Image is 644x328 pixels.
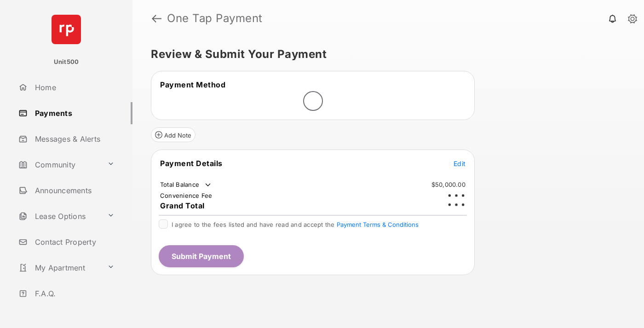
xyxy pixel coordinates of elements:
[160,201,205,210] span: Grand Total
[15,179,132,201] a: Announcements
[15,282,132,305] a: F.A.Q.
[151,49,618,60] h5: Review & Submit Your Payment
[15,257,103,279] a: My Apartment
[15,154,103,176] a: Community
[454,160,466,167] span: Edit
[160,159,223,168] span: Payment Details
[172,221,419,228] span: I agree to the fees listed and have read and accept the
[167,13,263,24] strong: One Tap Payment
[15,205,103,227] a: Lease Options
[454,159,466,168] button: Edit
[54,58,79,67] p: Unit500
[160,191,213,200] td: Convenience Fee
[160,80,225,89] span: Payment Method
[15,231,132,253] a: Contact Property
[151,127,195,142] button: Add Note
[337,221,419,228] button: I agree to the fees listed and have read and accept the
[15,128,132,150] a: Messages & Alerts
[160,180,213,190] td: Total Balance
[15,102,132,124] a: Payments
[15,76,132,98] a: Home
[431,180,466,189] td: $50,000.00
[159,245,244,267] button: Submit Payment
[52,15,81,44] img: svg+xml;base64,PHN2ZyB4bWxucz0iaHR0cDovL3d3dy53My5vcmcvMjAwMC9zdmciIHdpZHRoPSI2NCIgaGVpZ2h0PSI2NC...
